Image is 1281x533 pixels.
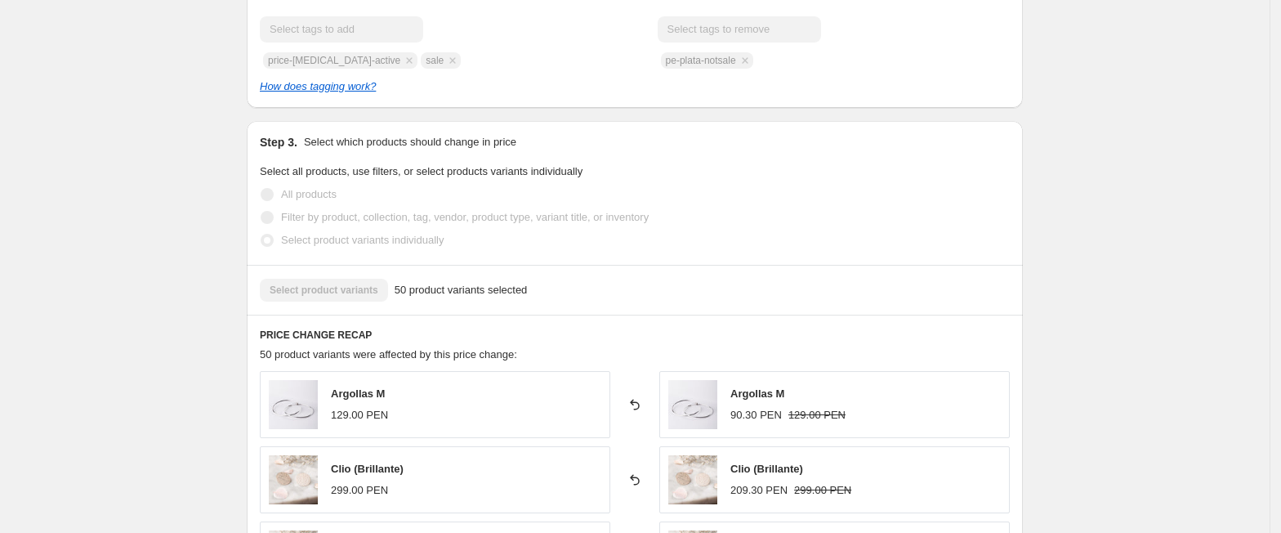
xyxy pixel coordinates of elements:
[260,134,297,150] h2: Step 3.
[331,407,388,423] div: 129.00 PEN
[730,387,784,400] span: Argollas M
[668,380,717,429] img: argollas-m_80x.jpg
[260,348,517,361] span: 50 product variants were affected by this price change:
[730,482,788,499] div: 209.30 PEN
[281,211,649,223] span: Filter by product, collection, tag, vendor, product type, variant title, or inventory
[260,329,1010,342] h6: PRICE CHANGE RECAP
[331,387,385,400] span: Argollas M
[395,282,528,298] span: 50 product variants selected
[788,407,846,423] strike: 129.00 PEN
[269,455,318,504] img: clio-mar-2_80x.jpg
[331,482,388,499] div: 299.00 PEN
[668,455,717,504] img: clio-mar-2_80x.jpg
[658,16,821,43] input: Select tags to remove
[269,380,318,429] img: argollas-m_80x.jpg
[260,165,582,177] span: Select all products, use filters, or select products variants individually
[331,463,404,475] span: Clio (Brillante)
[730,463,803,475] span: Clio (Brillante)
[304,134,516,150] p: Select which products should change in price
[260,80,376,92] a: How does tagging work?
[281,188,337,200] span: All products
[730,407,782,423] div: 90.30 PEN
[794,482,851,499] strike: 299.00 PEN
[281,234,444,246] span: Select product variants individually
[260,16,423,43] input: Select tags to add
